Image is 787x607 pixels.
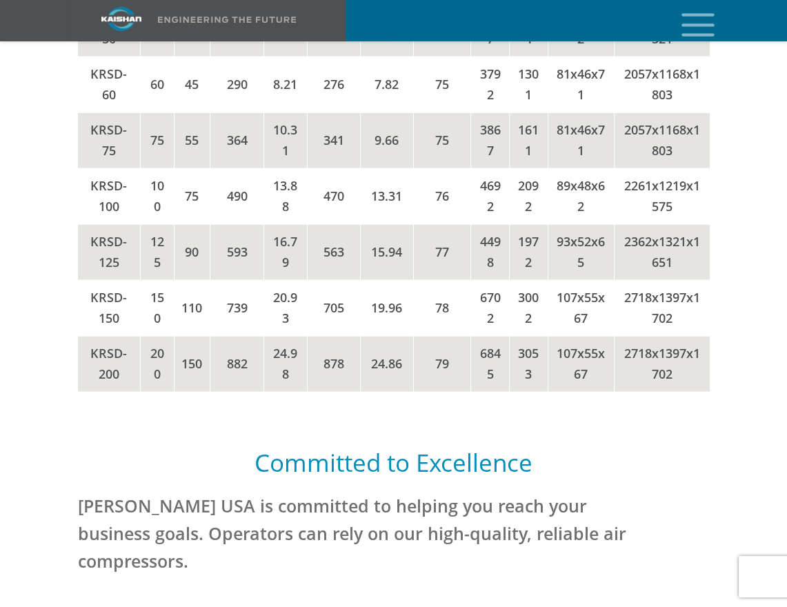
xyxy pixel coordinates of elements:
[413,57,470,112] td: 75
[141,168,174,224] td: 100
[210,336,263,392] td: 882
[615,336,710,392] td: 2718x1397x1702
[210,280,263,336] td: 739
[510,336,548,392] td: 3053
[307,280,360,336] td: 705
[307,224,360,280] td: 563
[141,280,174,336] td: 150
[615,224,710,280] td: 2362x1321x1651
[548,112,614,168] td: 81x46x71
[548,336,614,392] td: 107x55x67
[307,112,360,168] td: 341
[548,224,614,280] td: 93x52x65
[510,224,548,280] td: 1972
[360,336,413,392] td: 24.86
[471,280,510,336] td: 6702
[360,280,413,336] td: 19.96
[141,112,174,168] td: 75
[78,57,141,112] td: KRSD-60
[263,224,307,280] td: 16.79
[210,168,263,224] td: 490
[263,168,307,224] td: 13.88
[413,168,470,224] td: 76
[360,224,413,280] td: 15.94
[78,224,141,280] td: KRSD-125
[471,112,510,168] td: 3867
[307,57,360,112] td: 276
[158,17,296,23] img: Engineering the future
[548,57,614,112] td: 81x46x71
[615,280,710,336] td: 2718x1397x1702
[548,280,614,336] td: 107x55x67
[471,168,510,224] td: 4692
[263,336,307,392] td: 24.98
[360,112,413,168] td: 9.66
[78,112,141,168] td: KRSD-75
[174,224,210,280] td: 90
[307,336,360,392] td: 878
[360,168,413,224] td: 13.31
[615,112,710,168] td: 2057x1168x1803
[78,168,141,224] td: KRSD-100
[78,446,710,477] h5: Committed to Excellence
[141,336,174,392] td: 200
[70,7,173,31] img: kaishan logo
[78,336,141,392] td: KRSD-200
[174,280,210,336] td: 110
[413,224,470,280] td: 77
[174,112,210,168] td: 55
[174,168,210,224] td: 75
[471,57,510,112] td: 3792
[548,168,614,224] td: 89x48x62
[471,224,510,280] td: 4498
[210,224,263,280] td: 593
[210,57,263,112] td: 290
[471,336,510,392] td: 6845
[263,112,307,168] td: 10.31
[615,168,710,224] td: 2261x1219x1575
[510,57,548,112] td: 1301
[263,57,307,112] td: 8.21
[141,224,174,280] td: 125
[78,491,663,574] p: [PERSON_NAME] USA is committed to helping you reach your business goals. Operators can rely on ou...
[510,168,548,224] td: 2092
[141,57,174,112] td: 60
[413,280,470,336] td: 78
[78,280,141,336] td: KRSD-150
[615,57,710,112] td: 2057x1168x1803
[360,57,413,112] td: 7.82
[210,112,263,168] td: 364
[174,336,210,392] td: 150
[510,112,548,168] td: 1611
[676,9,699,32] a: mobile menu
[307,168,360,224] td: 470
[413,336,470,392] td: 79
[263,280,307,336] td: 20.93
[413,112,470,168] td: 75
[510,280,548,336] td: 3002
[174,57,210,112] td: 45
